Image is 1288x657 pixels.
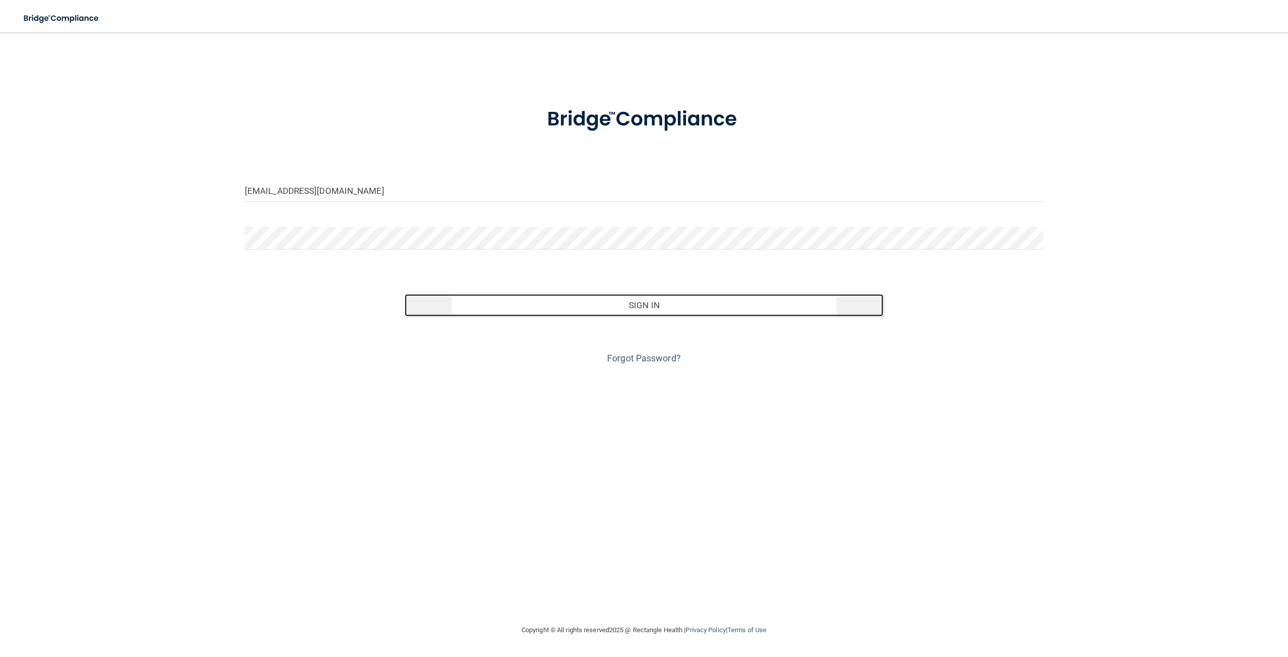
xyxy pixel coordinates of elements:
[607,353,681,363] a: Forgot Password?
[245,179,1043,202] input: Email
[459,614,829,646] div: Copyright © All rights reserved 2025 @ Rectangle Health | |
[727,626,766,634] a: Terms of Use
[685,626,725,634] a: Privacy Policy
[405,294,884,316] button: Sign In
[526,93,762,146] img: bridge_compliance_login_screen.278c3ca4.svg
[15,8,108,29] img: bridge_compliance_login_screen.278c3ca4.svg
